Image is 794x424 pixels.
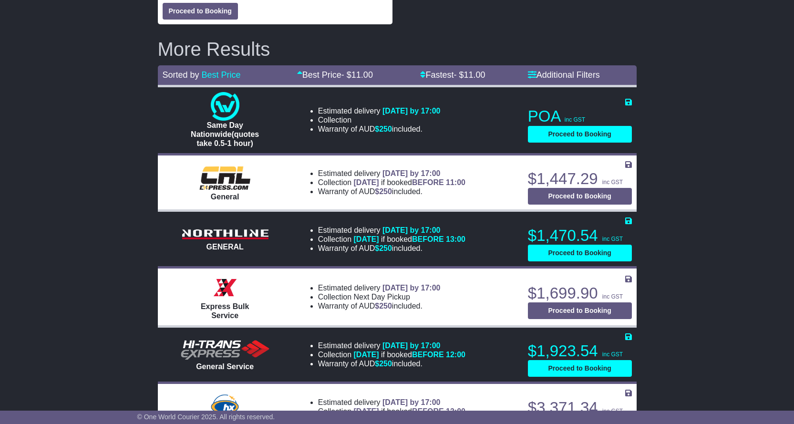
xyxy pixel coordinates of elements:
li: Warranty of AUD included. [318,124,441,134]
li: Estimated delivery [318,283,441,292]
span: BEFORE [412,407,444,415]
li: Collection [318,178,465,187]
span: 250 [379,244,392,252]
a: Best Price [202,70,241,80]
li: Estimated delivery [318,106,441,115]
li: Collection [318,235,465,244]
img: Northline Distribution: GENERAL [177,227,273,242]
li: Collection [318,292,441,301]
span: $ [375,360,392,368]
span: BEFORE [412,235,444,243]
span: 12:00 [446,351,465,359]
span: 11:00 [446,178,465,186]
button: Proceed to Booking [163,3,238,20]
p: $1,447.29 [528,169,632,188]
span: inc GST [602,179,623,186]
span: BEFORE [412,351,444,359]
span: 13:00 [446,407,465,415]
li: Warranty of AUD included. [318,359,465,368]
span: if booked [354,407,465,415]
span: $ [375,187,392,196]
p: $1,699.90 [528,284,632,303]
span: if booked [354,351,465,359]
span: inc GST [602,293,623,300]
span: $ [375,244,392,252]
li: Estimated delivery [318,226,465,235]
span: inc GST [602,408,623,414]
li: Collection [318,407,465,416]
span: © One World Courier 2025. All rights reserved. [137,413,275,421]
img: Hunter Express: Road Express [209,393,240,421]
span: 11.00 [351,70,373,80]
p: $3,371.34 [528,398,632,417]
a: Additional Filters [528,70,600,80]
span: [DATE] by 17:00 [382,226,441,234]
span: 250 [379,125,392,133]
li: Warranty of AUD included. [318,187,465,196]
span: $ [375,302,392,310]
img: CRL: General [194,164,256,192]
span: 250 [379,360,392,368]
span: [DATE] by 17:00 [382,284,441,292]
button: Proceed to Booking [528,126,632,143]
button: Proceed to Booking [528,360,632,377]
span: 250 [379,302,392,310]
button: Proceed to Booking [528,245,632,261]
span: General Service [196,362,254,371]
span: inc GST [602,236,623,242]
span: [DATE] by 17:00 [382,341,441,350]
img: Border Express: Express Bulk Service [211,273,239,302]
span: Next Day Pickup [354,293,410,301]
span: General [211,193,239,201]
span: Sorted by [163,70,199,80]
span: if booked [354,178,465,186]
span: 250 [379,187,392,196]
span: [DATE] by 17:00 [382,398,441,406]
p: $1,470.54 [528,226,632,245]
span: $ [375,125,392,133]
span: GENERAL [206,243,244,251]
span: [DATE] by 17:00 [382,169,441,177]
button: Proceed to Booking [528,188,632,205]
span: 11.00 [464,70,485,80]
button: Proceed to Booking [528,302,632,319]
li: Estimated delivery [318,398,465,407]
li: Estimated delivery [318,169,465,178]
span: BEFORE [412,178,444,186]
p: $1,923.54 [528,341,632,361]
span: [DATE] [354,407,379,415]
li: Estimated delivery [318,341,465,350]
span: Express Bulk Service [201,302,249,320]
span: - $ [341,70,373,80]
span: - $ [454,70,485,80]
span: 13:00 [446,235,465,243]
span: [DATE] by 17:00 [382,107,441,115]
p: POA [528,107,632,126]
span: inc GST [565,116,585,123]
span: [DATE] [354,351,379,359]
h2: More Results [158,39,637,60]
span: Same Day Nationwide(quotes take 0.5-1 hour) [191,121,259,147]
img: One World Courier: Same Day Nationwide(quotes take 0.5-1 hour) [211,92,239,121]
img: HiTrans: General Service [177,338,273,362]
li: Warranty of AUD included. [318,301,441,310]
a: Best Price- $11.00 [297,70,373,80]
span: inc GST [602,351,623,358]
span: [DATE] [354,178,379,186]
li: Warranty of AUD included. [318,244,465,253]
li: Collection [318,115,441,124]
li: Collection [318,350,465,359]
span: if booked [354,235,465,243]
a: Fastest- $11.00 [420,70,485,80]
span: [DATE] [354,235,379,243]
